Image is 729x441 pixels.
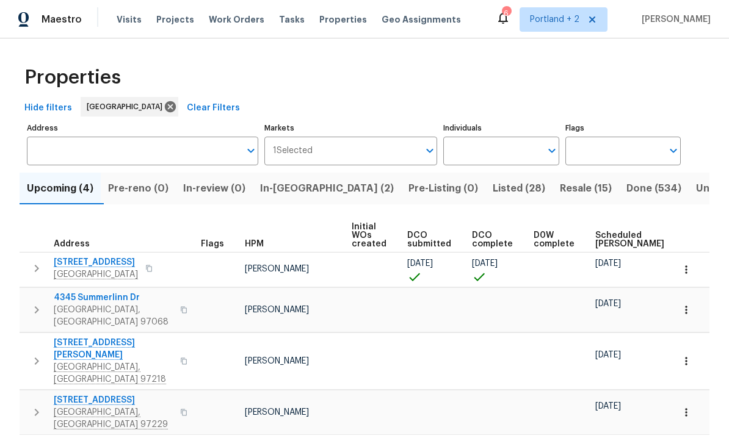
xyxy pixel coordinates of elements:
span: [DATE] [407,259,433,268]
span: Resale (15) [560,180,612,197]
span: Properties [319,13,367,26]
span: Pre-reno (0) [108,180,169,197]
span: Flags [201,240,224,248]
span: [DATE] [595,402,621,411]
button: Open [543,142,560,159]
span: [PERSON_NAME] [245,408,309,417]
span: [DATE] [595,259,621,268]
span: Upcoming (4) [27,180,93,197]
span: Address [54,240,90,248]
span: Scheduled [PERSON_NAME] [595,231,664,248]
span: [PERSON_NAME] [245,306,309,314]
label: Address [27,124,258,132]
span: Portland + 2 [530,13,579,26]
button: Open [242,142,259,159]
span: Visits [117,13,142,26]
div: 6 [502,7,510,20]
span: [DATE] [472,259,498,268]
span: Done (534) [626,180,681,197]
span: 4345 Summerlinn Dr [54,292,173,304]
span: [DATE] [595,299,621,308]
span: [PERSON_NAME] [637,13,711,26]
span: Geo Assignments [382,13,461,26]
span: Projects [156,13,194,26]
span: Clear Filters [187,101,240,116]
button: Hide filters [20,97,77,120]
span: Hide filters [24,101,72,116]
div: [GEOGRAPHIC_DATA] [81,97,178,117]
span: D0W complete [534,231,575,248]
label: Flags [565,124,681,132]
span: DCO submitted [407,231,451,248]
span: Maestro [42,13,82,26]
span: Tasks [279,15,305,24]
button: Open [421,142,438,159]
span: [GEOGRAPHIC_DATA], [GEOGRAPHIC_DATA] 97068 [54,304,173,328]
span: [DATE] [595,351,621,359]
span: DCO complete [472,231,513,248]
span: HPM [245,240,264,248]
button: Open [665,142,682,159]
label: Individuals [443,124,559,132]
span: Properties [24,71,121,84]
span: Listed (28) [493,180,545,197]
span: Initial WOs created [352,223,386,248]
span: In-[GEOGRAPHIC_DATA] (2) [260,180,394,197]
span: [GEOGRAPHIC_DATA] [87,101,167,113]
span: In-review (0) [183,180,245,197]
span: [PERSON_NAME] [245,265,309,273]
button: Clear Filters [182,97,245,120]
span: Work Orders [209,13,264,26]
span: 1 Selected [273,146,313,156]
span: Pre-Listing (0) [408,180,478,197]
label: Markets [264,124,438,132]
span: [PERSON_NAME] [245,357,309,365]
